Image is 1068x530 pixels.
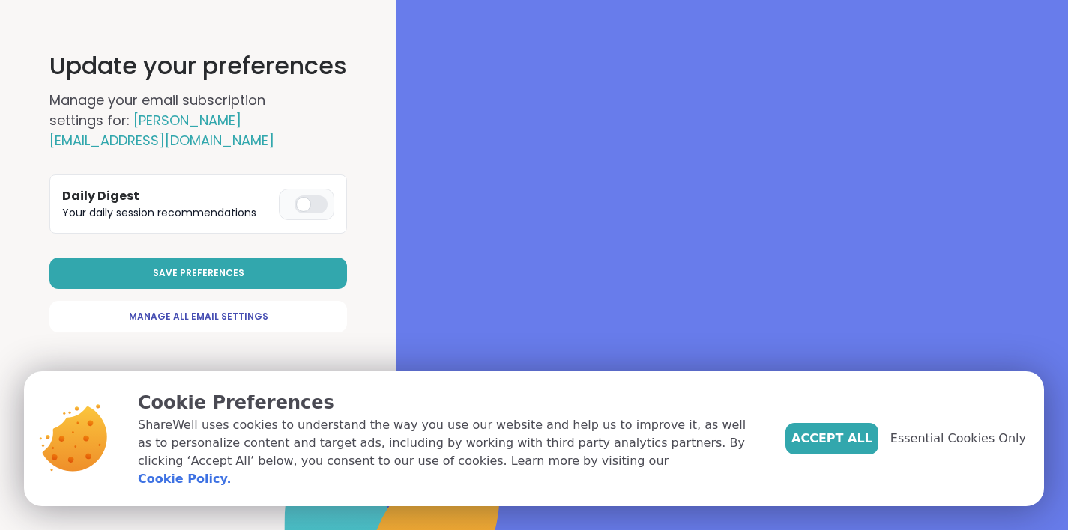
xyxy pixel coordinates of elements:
[49,301,347,332] a: Manage All Email Settings
[62,205,273,221] p: Your daily session recommendations
[153,266,244,280] span: Save Preferences
[791,430,872,448] span: Accept All
[49,90,319,150] h2: Manage your email subscription settings for:
[49,48,347,84] h1: Update your preferences
[62,187,273,205] h3: Daily Digest
[49,111,274,150] span: [PERSON_NAME][EMAIL_ADDRESS][DOMAIN_NAME]
[138,416,761,488] p: ShareWell uses cookies to understand the way you use our website and help us to improve it, as we...
[138,470,231,488] a: Cookie Policy.
[785,423,878,454] button: Accept All
[129,310,268,323] span: Manage All Email Settings
[890,430,1026,448] span: Essential Cookies Only
[138,389,761,416] p: Cookie Preferences
[49,258,347,289] button: Save Preferences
